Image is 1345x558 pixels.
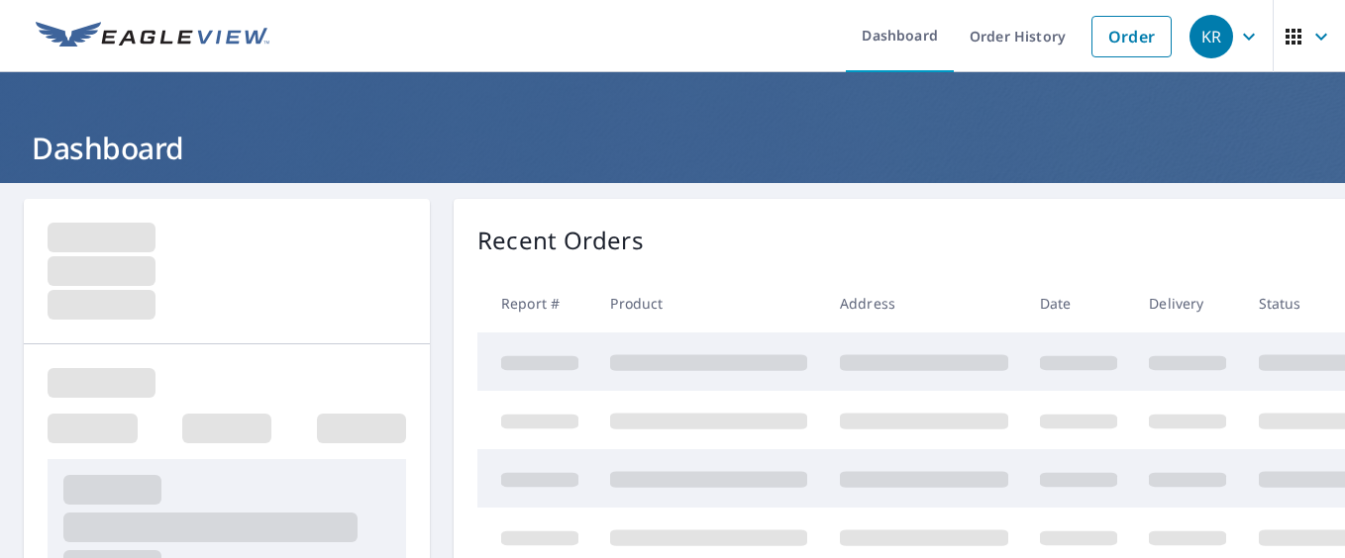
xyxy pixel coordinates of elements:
th: Report # [477,274,594,332]
a: Order [1091,16,1172,57]
th: Address [824,274,1024,332]
p: Recent Orders [477,223,644,258]
th: Product [594,274,823,332]
th: Date [1024,274,1133,332]
div: KR [1190,15,1233,58]
h1: Dashboard [24,128,1321,168]
img: EV Logo [36,22,269,51]
th: Delivery [1133,274,1242,332]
